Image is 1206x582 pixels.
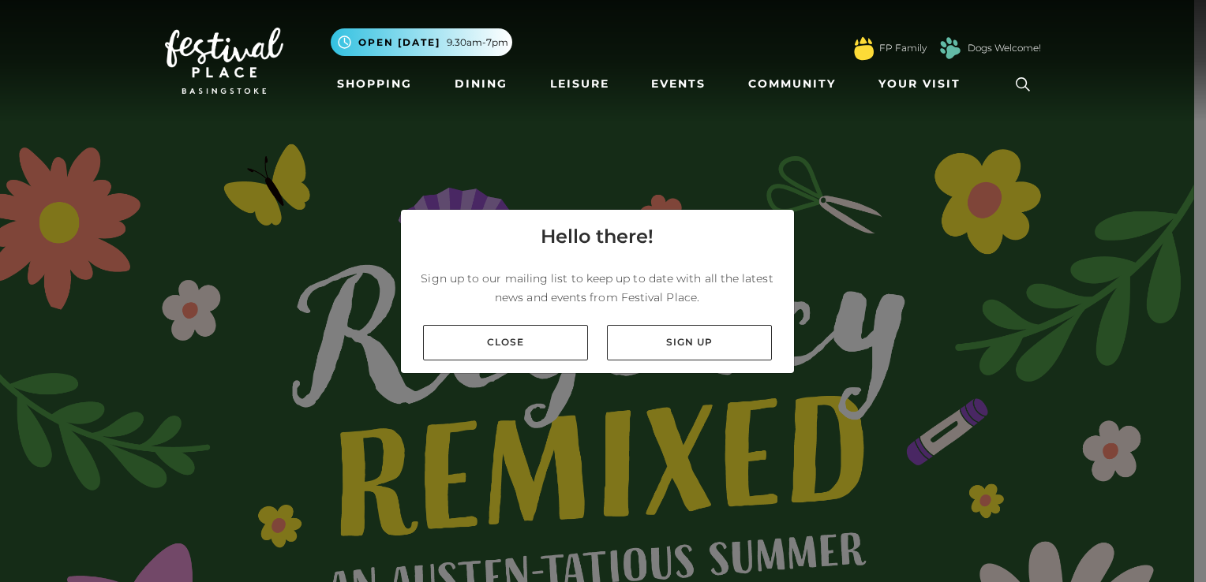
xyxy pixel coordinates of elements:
a: Events [645,69,712,99]
a: Your Visit [872,69,975,99]
img: Festival Place Logo [165,28,283,94]
a: Close [423,325,588,360]
a: Community [742,69,842,99]
a: Dogs Welcome! [968,41,1041,55]
a: FP Family [879,41,927,55]
a: Dining [448,69,514,99]
a: Leisure [544,69,616,99]
span: 9.30am-7pm [447,35,508,50]
a: Shopping [331,69,418,99]
span: Open [DATE] [358,35,440,50]
span: Your Visit [878,76,961,92]
button: Open [DATE] 9.30am-7pm [331,28,512,56]
h4: Hello there! [541,222,654,251]
a: Sign up [607,325,772,360]
p: Sign up to our mailing list to keep up to date with all the latest news and events from Festival ... [414,269,781,307]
